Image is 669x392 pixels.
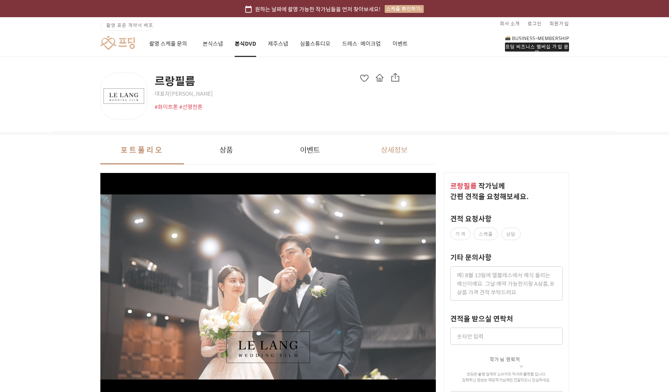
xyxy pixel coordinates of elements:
[450,213,492,224] label: 견적 요청사항
[268,135,352,164] button: 이벤트
[549,17,569,30] a: 회원가입
[106,21,153,29] span: 촬영 표준 계약서 배포
[203,30,223,57] a: 본식스냅
[505,35,569,52] a: 프딩 비즈니스 멤버십 가입 문의
[71,260,81,266] span: 대화
[101,248,150,267] a: 설정
[342,30,381,57] a: 드레스·메이크업
[450,252,492,262] label: 기타 문의사항
[501,228,521,240] label: 상담
[184,135,268,164] button: 상품
[300,30,330,57] a: 심플스튜디오
[450,180,529,201] span: 작가 님께 간편 견적을 요청해보세요.
[100,135,184,164] button: 포트폴리오
[500,17,520,30] a: 회사 소개
[2,248,52,267] a: 홈
[155,102,203,111] span: #화이트톤 #선명한톤
[25,259,29,265] span: 홈
[474,228,498,240] label: 스케줄
[450,228,471,240] label: 가격
[268,30,288,57] a: 제주스냅
[450,180,477,191] span: 르랑필름
[385,5,424,13] div: 스케줄 확인하기
[149,30,191,57] a: 촬영 스케줄 문의
[392,30,408,57] a: 이벤트
[100,20,153,31] a: 촬영 표준 계약서 배포
[505,43,569,52] div: 프딩 비즈니스 멤버십 가입 문의
[155,73,400,89] span: 르랑필름
[490,345,523,369] button: 작가님 연락처
[450,313,513,324] label: 견적을 받으실 연락처
[121,259,130,265] span: 설정
[155,89,400,97] span: 대표자 [PERSON_NAME]
[528,17,542,30] a: 로그인
[450,328,563,345] input: 숫자만 입력
[235,30,256,57] a: 본식DVD
[52,248,101,267] a: 대화
[490,356,520,363] span: 작가님 연락처
[450,371,563,383] p: 프딩은 촬영 업체와 소비자의 직거래 플랫폼 입니다. 입력하신 정보는 해당 작가 님께만 전달되오니 안심하세요.
[255,5,381,13] span: 원하는 날짜에 촬영 가능한 작가님들을 먼저 찾아보세요!
[352,135,436,164] button: 상세정보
